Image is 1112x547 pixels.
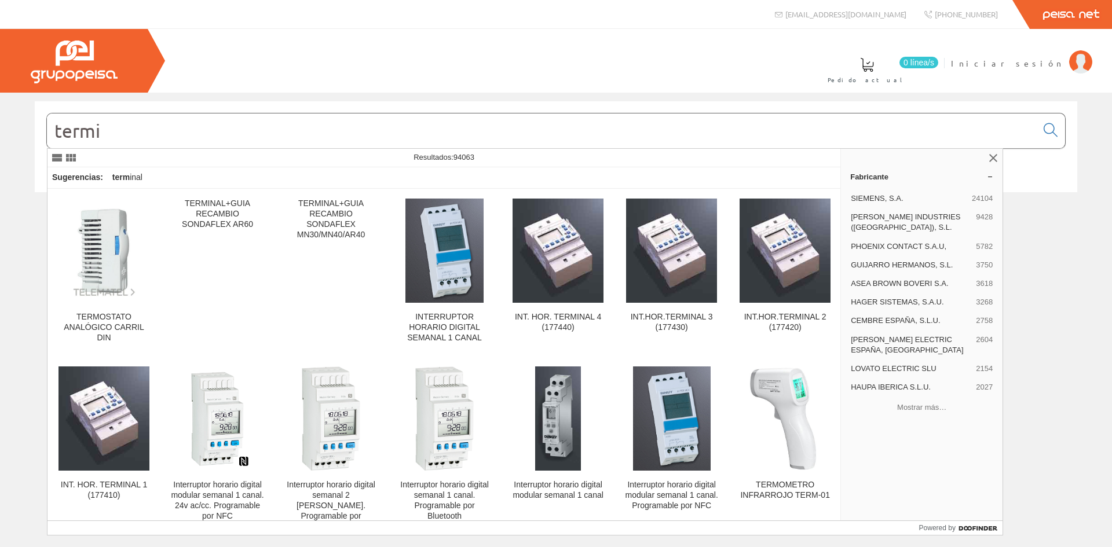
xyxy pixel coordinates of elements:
img: Interruptor horario digital modular semanal 1 canal. Programable por NFC [633,366,711,471]
span: [PERSON_NAME] INDUSTRIES ([GEOGRAPHIC_DATA]), S.L. [851,212,971,233]
div: INTERRUPTOR HORARIO DIGITAL SEMANAL 1 CANAL [397,312,492,343]
img: Interruptor horario digital modular semanal 1 canal. 24v ac/cc. Programable por NFC [170,372,265,466]
a: Interruptor horario digital modular semanal 1 canal. 24v ac/cc. Programable por NFC Interruptor h... [161,357,274,545]
span: GUIJARRO HERMANOS, S.L. [851,260,971,270]
span: 9428 [976,212,993,233]
span: Powered by [919,523,956,533]
div: © Grupo Peisa [35,207,1077,216]
a: TERMINAL+GUIA RECAMBIO SONDAFLEX AR60 [161,189,274,357]
div: Sugerencias: [47,170,105,186]
img: TERMOSTATO ANALÓGICO CARRIL DIN [57,203,151,298]
span: 2027 [976,382,993,392]
button: Mostrar más… [846,398,998,417]
div: Interruptor horario digital modular semanal 1 canal. 24v ac/cc. Programable por NFC [170,480,265,522]
a: INT.HOR.TERMINAL 2 (177420) INT.HOR.TERMINAL 2 (177420) [729,189,842,357]
img: Grupo Peisa [31,41,118,83]
span: PHOENIX CONTACT S.A.U, [851,241,971,252]
span: [EMAIL_ADDRESS][DOMAIN_NAME] [785,9,906,19]
input: Buscar... [47,113,1037,148]
a: Iniciar sesión [951,48,1092,59]
div: inal [108,167,147,188]
div: TERMINAL+GUIA RECAMBIO SONDAFLEX MN30/MN40/AR40 [284,199,378,240]
a: Fabricante [841,167,1003,186]
a: TERMOSTATO ANALÓGICO CARRIL DIN TERMOSTATO ANALÓGICO CARRIL DIN [47,189,160,357]
span: Resultados: [414,153,474,161]
a: INT.HOR.TERMINAL 3 (177430) INT.HOR.TERMINAL 3 (177430) [615,189,728,357]
span: 3750 [976,260,993,270]
a: Interruptor horario digital semanal 2 canales. Programable por Bluetooth Interruptor horario digi... [275,357,387,545]
a: Interruptor horario digital semanal 1 canal. Programable por Bluetooth Interruptor horario digita... [388,357,501,545]
div: INT.HOR.TERMINAL 3 (177430) [624,312,719,333]
span: CEMBRE ESPAÑA, S.L.U. [851,315,971,326]
img: TERMOMETRO INFRARROJO TERM-01 [743,366,827,471]
span: Pedido actual [828,74,906,86]
img: INTERRUPTOR HORARIO DIGITAL SEMANAL 1 CANAL [405,199,483,303]
span: 94063 [453,153,474,161]
span: ASEA BROWN BOVERI S.A. [851,278,971,289]
a: INT. HOR. TERMINAL 1 (177410) INT. HOR. TERMINAL 1 (177410) [47,357,160,545]
span: Iniciar sesión [951,57,1063,69]
span: [PERSON_NAME] ELECTRIC ESPAÑA, [GEOGRAPHIC_DATA] [851,335,971,355]
a: TERMOMETRO INFRARROJO TERM-01 TERMOMETRO INFRARROJO TERM-01 [729,357,842,545]
span: LOVATO ELECTRIC SLU [851,364,971,374]
a: Interruptor horario digital modular semanal 1 canal Interruptor horario digital modular semanal 1... [502,357,614,545]
div: INT. HOR. TERMINAL 4 (177440) [511,312,605,333]
span: SIEMENS, S.A. [851,193,967,204]
span: HAGER SISTEMAS, S.A.U. [851,297,971,307]
a: INT. HOR. TERMINAL 4 (177440) INT. HOR. TERMINAL 4 (177440) [502,189,614,357]
div: Interruptor horario digital semanal 2 [PERSON_NAME]. Programable por Bluetooth [284,480,378,532]
span: 3618 [976,278,993,289]
div: TERMOSTATO ANALÓGICO CARRIL DIN [57,312,151,343]
img: INT.HOR.TERMINAL 3 (177430) [626,199,717,303]
img: Interruptor horario digital modular semanal 1 canal [535,366,581,471]
span: 3268 [976,297,993,307]
div: Interruptor horario digital semanal 1 canal. Programable por Bluetooth [397,480,492,522]
span: 5782 [976,241,993,252]
img: Interruptor horario digital semanal 2 canales. Programable por Bluetooth [302,366,360,471]
div: TERMOMETRO INFRARROJO TERM-01 [738,480,832,501]
span: 2604 [976,335,993,355]
span: HAUPA IBERICA S.L.U. [851,382,971,392]
img: INT.HOR.TERMINAL 2 (177420) [740,199,831,303]
div: Interruptor horario digital modular semanal 1 canal. Programable por NFC [624,480,719,511]
span: 2154 [976,364,993,374]
strong: term [112,172,130,182]
a: Interruptor horario digital modular semanal 1 canal. Programable por NFC Interruptor horario digi... [615,357,728,545]
div: Interruptor horario digital modular semanal 1 canal [511,480,605,501]
span: 24104 [972,193,993,204]
div: INT.HOR.TERMINAL 2 (177420) [738,312,832,333]
span: 0 línea/s [899,57,938,68]
img: Interruptor horario digital semanal 1 canal. Programable por Bluetooth [415,366,473,471]
a: TERMINAL+GUIA RECAMBIO SONDAFLEX MN30/MN40/AR40 [275,189,387,357]
div: TERMINAL+GUIA RECAMBIO SONDAFLEX AR60 [170,199,265,230]
span: 2758 [976,315,993,326]
img: INT. HOR. TERMINAL 1 (177410) [58,366,149,471]
a: INTERRUPTOR HORARIO DIGITAL SEMANAL 1 CANAL INTERRUPTOR HORARIO DIGITAL SEMANAL 1 CANAL [388,189,501,357]
img: INT. HOR. TERMINAL 4 (177440) [513,199,603,303]
div: INT. HOR. TERMINAL 1 (177410) [57,480,151,501]
a: Powered by [919,521,1003,535]
span: [PHONE_NUMBER] [935,9,998,19]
